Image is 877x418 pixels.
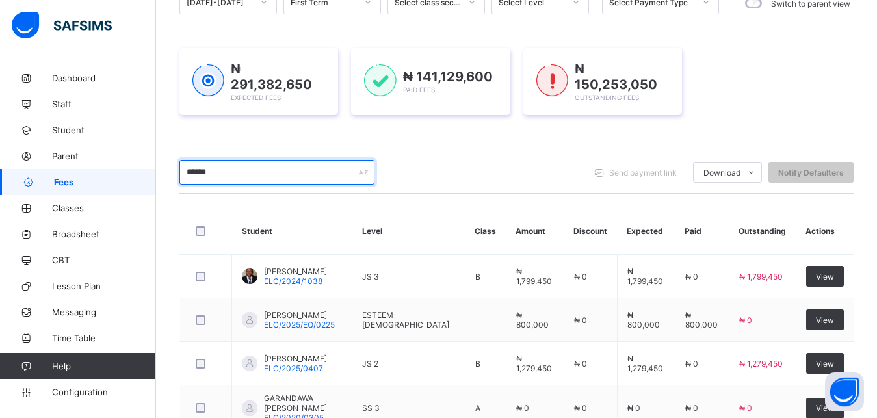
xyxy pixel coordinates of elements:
[403,69,493,85] span: ₦ 141,129,600
[52,361,155,371] span: Help
[617,207,675,255] th: Expected
[536,64,568,97] img: outstanding-1.146d663e52f09953f639664a84e30106.svg
[685,272,698,281] span: ₦ 0
[825,372,864,411] button: Open asap
[575,94,639,101] span: Outstanding Fees
[52,229,156,239] span: Broadsheet
[52,387,155,397] span: Configuration
[264,354,327,363] span: [PERSON_NAME]
[778,168,844,177] span: Notify Defaulters
[264,363,323,373] span: ELC/2025/0407
[231,61,312,92] span: ₦ 291,382,650
[574,272,587,281] span: ₦ 0
[516,267,552,286] span: ₦ 1,799,450
[232,207,352,255] th: Student
[627,310,660,330] span: ₦ 800,000
[816,272,834,281] span: View
[816,359,834,369] span: View
[362,359,378,369] span: JS 2
[231,94,281,101] span: Expected Fees
[564,207,617,255] th: Discount
[685,310,718,330] span: ₦ 800,000
[739,359,783,369] span: ₦ 1,279,450
[52,255,156,265] span: CBT
[506,207,564,255] th: Amount
[54,177,156,187] span: Fees
[816,403,834,413] span: View
[264,276,322,286] span: ELC/2024/1038
[609,168,677,177] span: Send payment link
[475,403,480,413] span: A
[352,207,465,255] th: Level
[574,315,587,325] span: ₦ 0
[52,281,156,291] span: Lesson Plan
[52,151,156,161] span: Parent
[675,207,729,255] th: Paid
[362,403,380,413] span: SS 3
[729,207,796,255] th: Outstanding
[685,359,698,369] span: ₦ 0
[264,310,335,320] span: [PERSON_NAME]
[362,310,449,330] span: ESTEEM [DEMOGRAPHIC_DATA]
[575,61,657,92] span: ₦ 150,253,050
[739,403,752,413] span: ₦ 0
[52,307,156,317] span: Messaging
[403,86,435,94] span: Paid Fees
[475,272,480,281] span: B
[796,207,854,255] th: Actions
[574,403,587,413] span: ₦ 0
[364,64,396,97] img: paid-1.3eb1404cbcb1d3b736510a26bbfa3ccb.svg
[627,354,663,373] span: ₦ 1,279,450
[264,267,327,276] span: [PERSON_NAME]
[192,64,224,97] img: expected-1.03dd87d44185fb6c27cc9b2570c10499.svg
[685,403,698,413] span: ₦ 0
[703,168,740,177] span: Download
[465,207,506,255] th: Class
[516,310,549,330] span: ₦ 800,000
[739,272,783,281] span: ₦ 1,799,450
[516,403,529,413] span: ₦ 0
[516,354,552,373] span: ₦ 1,279,450
[362,272,379,281] span: JS 3
[52,125,156,135] span: Student
[52,203,156,213] span: Classes
[264,393,342,413] span: GARANDAWA [PERSON_NAME]
[52,99,156,109] span: Staff
[627,267,663,286] span: ₦ 1,799,450
[739,315,752,325] span: ₦ 0
[12,12,112,39] img: safsims
[52,333,156,343] span: Time Table
[816,315,834,325] span: View
[627,403,640,413] span: ₦ 0
[475,359,480,369] span: B
[264,320,335,330] span: ELC/2025/EQ/0225
[52,73,156,83] span: Dashboard
[574,359,587,369] span: ₦ 0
